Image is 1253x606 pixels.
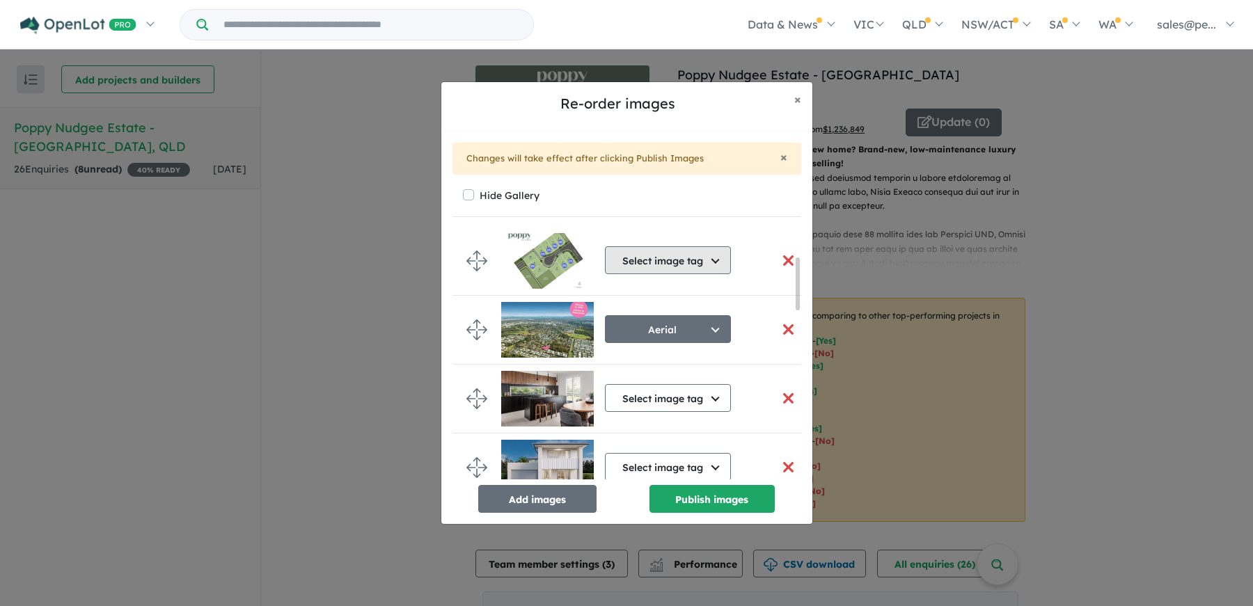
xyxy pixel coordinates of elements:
span: × [780,149,787,165]
input: Try estate name, suburb, builder or developer [211,10,530,40]
img: Openlot PRO Logo White [20,17,136,34]
button: Close [780,151,787,164]
img: drag.svg [466,457,487,478]
button: Select image tag [605,453,731,481]
img: Poppy%20Nudgee%20Estate%20-%20Nudgee___1756689544.jpg [501,302,594,358]
div: Changes will take effect after clicking Publish Images [452,143,801,175]
button: Aerial [605,315,731,343]
h5: Re-order images [452,93,783,114]
button: Select image tag [605,246,731,274]
button: Add images [478,485,597,513]
img: drag.svg [466,250,487,271]
label: Hide Gallery [480,186,539,205]
img: Poppy%20Nudgee%20Estate%20-%20Nudgee___1753996017.jpg [501,440,594,495]
img: drag.svg [466,388,487,409]
button: Publish images [649,485,775,513]
span: × [794,91,801,107]
img: Poppy%20Nudgee%20Estate%20-%20Nudgee___1757289284.jpg [501,233,594,289]
button: Select image tag [605,384,731,412]
img: Poppy%20Nudgee%20Estate%20-%20Nudgee___1753996016_0.jpg [501,371,594,426]
img: drag.svg [466,319,487,340]
span: sales@pe... [1157,17,1216,31]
